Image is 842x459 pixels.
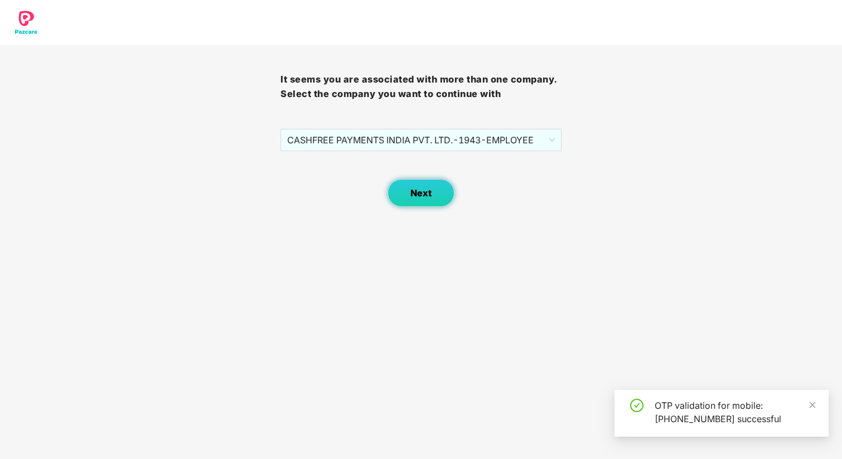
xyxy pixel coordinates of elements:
[655,399,815,426] div: OTP validation for mobile: [PHONE_NUMBER] successful
[809,401,816,409] span: close
[630,399,643,412] span: check-circle
[280,73,561,101] h3: It seems you are associated with more than one company. Select the company you want to continue with
[410,188,432,199] span: Next
[287,129,554,151] span: CASHFREE PAYMENTS INDIA PVT. LTD. - 1943 - EMPLOYEE
[388,179,454,207] button: Next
